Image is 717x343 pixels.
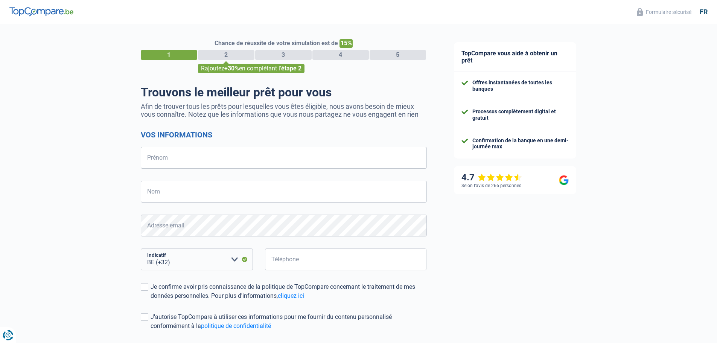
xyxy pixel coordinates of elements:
div: 5 [370,50,426,60]
span: 15% [339,39,353,48]
input: 401020304 [265,248,427,270]
span: +30% [224,65,239,72]
div: Je confirme avoir pris connaissance de la politique de TopCompare concernant le traitement de mes... [151,282,427,300]
div: Processus complètement digital et gratuit [472,108,569,121]
div: 4.7 [461,172,522,183]
h2: Vos informations [141,130,427,139]
a: cliquez ici [278,292,304,299]
div: Offres instantanées de toutes les banques [472,79,569,92]
div: 3 [255,50,312,60]
span: Chance de réussite de votre simulation est de [215,40,338,47]
a: politique de confidentialité [201,322,271,329]
div: 1 [141,50,197,60]
div: Confirmation de la banque en une demi-journée max [472,137,569,150]
p: Afin de trouver tous les prêts pour lesquelles vous êtes éligible, nous avons besoin de mieux vou... [141,102,427,118]
button: Formulaire sécurisé [632,6,696,18]
div: J'autorise TopCompare à utiliser ces informations pour me fournir du contenu personnalisé conform... [151,313,427,331]
div: 2 [198,50,254,60]
div: TopCompare vous aide à obtenir un prêt [454,42,576,72]
div: fr [700,8,708,16]
div: 4 [312,50,369,60]
div: Rajoutez en complétant l' [198,64,304,73]
div: Selon l’avis de 266 personnes [461,183,521,188]
h1: Trouvons le meilleur prêt pour vous [141,85,427,99]
img: TopCompare Logo [9,7,73,16]
span: étape 2 [281,65,301,72]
